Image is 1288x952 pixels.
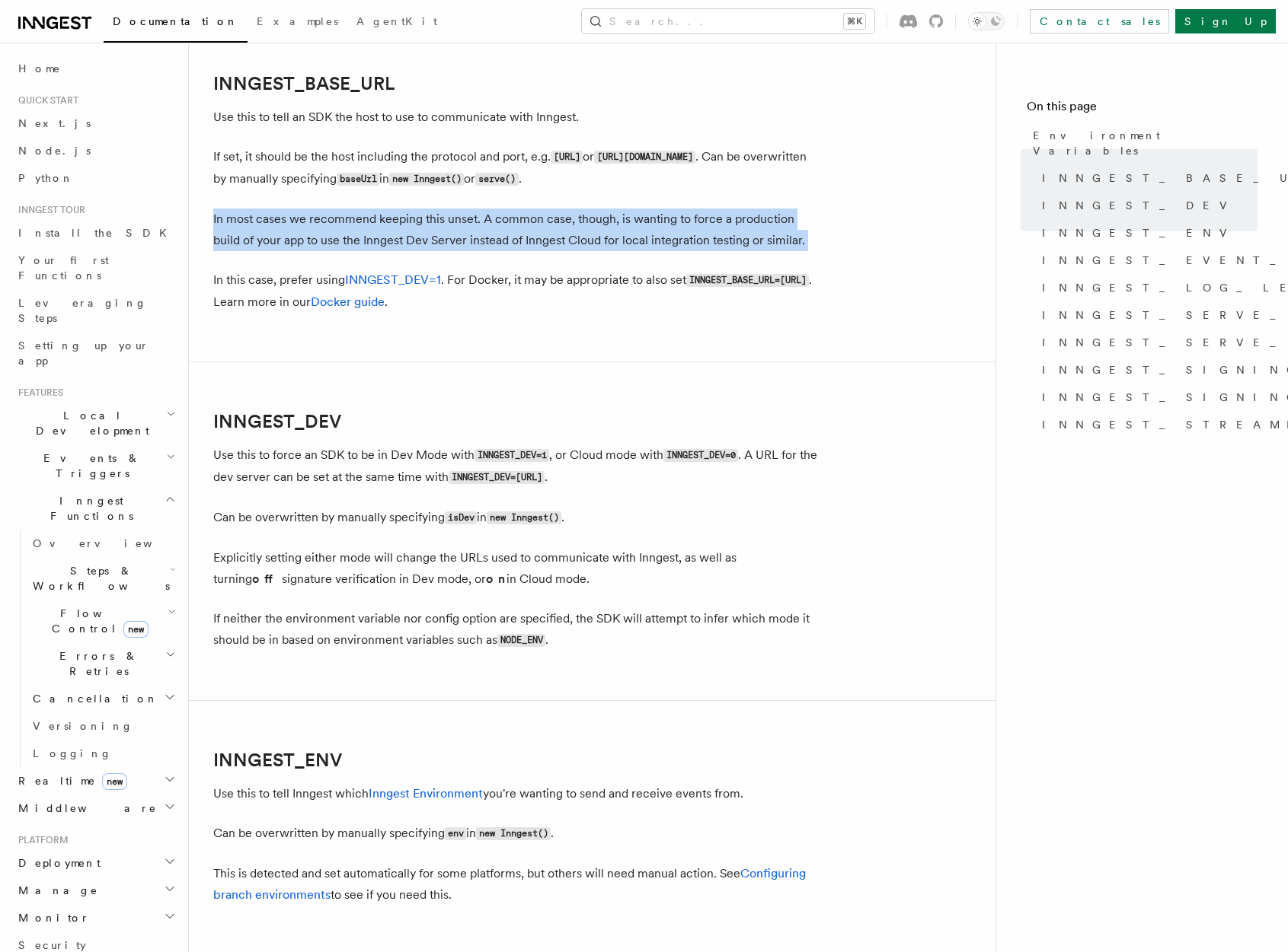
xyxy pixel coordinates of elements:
[487,511,561,524] code: new Inngest()
[1036,247,1258,274] a: INNGEST_EVENT_KEY
[476,827,551,840] code: new Inngest()
[213,411,341,432] a: INNGEST_DEV
[18,117,91,129] span: Next.js
[33,747,112,759] span: Logging
[213,209,823,251] p: In most cases we recommend keeping this unset. A common case, though, is wanting to force a produ...
[12,877,179,904] button: Manage
[27,685,179,712] button: Cancellation
[1027,97,1258,122] h4: On this page
[12,904,179,931] button: Monitor
[1036,411,1258,438] a: INNGEST_STREAMING
[27,740,179,767] a: Logging
[12,289,179,332] a: Leveraging Steps
[27,712,179,740] a: Versioning
[844,14,865,29] kbd: ⌘K
[1036,384,1258,411] a: INNGEST_SIGNING_KEY_FALLBACK
[1042,225,1236,240] span: INNGEST_ENV
[445,511,477,524] code: isDev
[248,5,347,41] a: Examples
[18,145,91,157] span: Node.js
[123,621,149,638] span: new
[389,173,464,186] code: new Inngest()
[12,110,179,137] a: Next.js
[213,608,823,651] p: If neither the environment variable nor config option are specified, the SDK will attempt to infe...
[213,73,395,94] a: INNGEST_BASE_URL
[1036,274,1258,301] a: INNGEST_LOG_LEVEL
[337,173,379,186] code: baseUrl
[449,471,545,484] code: INNGEST_DEV=[URL]
[12,834,69,846] span: Platform
[1036,192,1258,219] a: INNGEST_DEV
[12,55,179,82] a: Home
[686,274,809,287] code: INNGEST_BASE_URL=[URL]
[33,537,190,549] span: Overview
[12,773,127,788] span: Realtime
[18,254,109,282] span: Your first Functions
[663,449,738,462] code: INNGEST_DEV=0
[1036,164,1258,192] a: INNGEST_BASE_URL
[213,547,823,590] p: Explicitly setting either mode will change the URLs used to communicate with Inngest, as well as ...
[347,5,446,41] a: AgentKit
[12,530,179,767] div: Inngest Functions
[12,94,78,107] span: Quick start
[551,151,583,164] code: [URL]
[12,402,179,444] button: Local Development
[27,606,168,636] span: Flow Control
[369,786,483,801] a: Inngest Environment
[18,297,147,324] span: Leveraging Steps
[213,783,823,804] p: Use this to tell Inngest which you're wanting to send and receive events from.
[257,15,338,27] span: Examples
[582,9,874,33] button: Search...⌘K
[104,5,248,43] a: Documentation
[1027,122,1258,164] a: Environment Variables
[113,15,238,27] span: Documentation
[345,272,441,287] a: INNGEST_DEV=1
[252,572,282,586] strong: off
[213,823,823,845] p: Can be overwritten by manually specifying in .
[12,164,179,192] a: Python
[18,227,176,239] span: Install the SDK
[12,801,157,816] span: Middleware
[213,107,823,128] p: Use this to tell an SDK the host to use to communicate with Inngest.
[12,487,179,530] button: Inngest Functions
[12,849,179,877] button: Deployment
[1036,356,1258,384] a: INNGEST_SIGNING_KEY
[445,827,466,840] code: env
[18,172,74,184] span: Python
[102,773,127,790] span: new
[12,387,63,399] span: Features
[18,939,86,951] span: Security
[213,146,823,190] p: If set, it should be the host including the protocol and port, e.g. or . Can be overwritten by ma...
[1036,219,1258,247] a: INNGEST_ENV
[12,408,166,438] span: Local Development
[27,557,179,600] button: Steps & Workflows
[475,173,518,186] code: serve()
[27,600,179,642] button: Flow Controlnew
[18,61,61,76] span: Home
[1175,9,1276,33] a: Sign Up
[12,332,179,374] a: Setting up your app
[27,648,165,679] span: Errors & Retries
[1030,9,1169,33] a: Contact sales
[33,720,133,732] span: Versioning
[27,691,158,706] span: Cancellation
[12,910,90,925] span: Monitor
[12,204,85,216] span: Inngest tour
[213,269,823,313] p: In this case, prefer using . For Docker, it may be appropriate to also set . Learn more in our .
[1042,198,1236,213] span: INNGEST_DEV
[12,883,98,898] span: Manage
[968,12,1005,30] button: Toggle dark mode
[12,493,165,524] span: Inngest Functions
[1036,301,1258,329] a: INNGEST_SERVE_HOST
[18,339,149,367] span: Setting up your app
[12,444,179,487] button: Events & Triggers
[213,444,823,489] p: Use this to force an SDK to be in Dev Mode with , or Cloud mode with . A URL for the dev server c...
[213,863,823,906] p: This is detected and set automatically for some platforms, but others will need manual action. Se...
[356,15,437,27] span: AgentKit
[12,855,101,871] span: Deployment
[12,137,179,164] a: Node.js
[475,449,549,462] code: INNGEST_DEV=1
[12,451,166,481] span: Events & Triggers
[27,530,179,557] a: Overview
[213,750,342,771] a: INNGEST_ENV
